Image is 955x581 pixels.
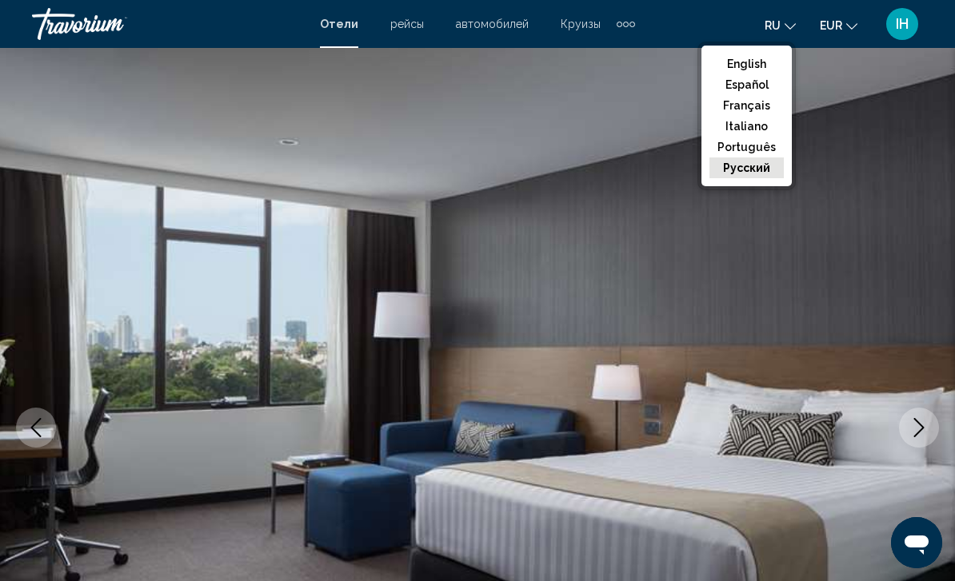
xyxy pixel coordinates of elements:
a: Круизы [561,18,601,30]
button: русский [709,157,784,178]
a: Отели [320,18,358,30]
button: Change currency [820,14,857,37]
button: Español [709,74,784,95]
button: User Menu [881,7,923,41]
button: Previous image [16,408,56,448]
a: автомобилей [456,18,529,30]
span: EUR [820,19,842,32]
button: Português [709,137,784,157]
button: Italiano [709,116,784,137]
button: Extra navigation items [617,11,635,37]
button: English [709,54,784,74]
button: Next image [899,408,939,448]
button: Change language [765,14,796,37]
span: IH [896,16,909,32]
a: Travorium [32,8,304,40]
a: рейсы [390,18,424,30]
span: ru [765,19,781,32]
iframe: Schaltfläche zum Öffnen des Messaging-Fensters [891,517,942,568]
button: Français [709,95,784,116]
